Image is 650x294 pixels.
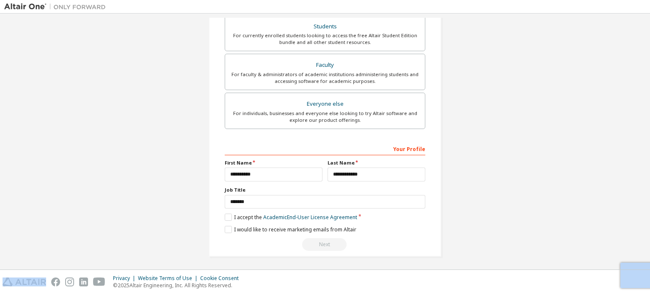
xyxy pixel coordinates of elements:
div: For currently enrolled students looking to access the free Altair Student Edition bundle and all ... [230,32,420,46]
img: instagram.svg [65,278,74,286]
img: youtube.svg [93,278,105,286]
div: You need to provide your academic email [225,238,425,251]
label: I would like to receive marketing emails from Altair [225,226,356,233]
div: Cookie Consent [200,275,244,282]
label: Job Title [225,187,425,193]
img: altair_logo.svg [3,278,46,286]
div: Website Terms of Use [138,275,200,282]
img: facebook.svg [51,278,60,286]
div: For individuals, businesses and everyone else looking to try Altair software and explore our prod... [230,110,420,124]
div: Everyone else [230,98,420,110]
div: Your Profile [225,142,425,155]
a: Academic End-User License Agreement [263,214,357,221]
img: Altair One [4,3,110,11]
div: Faculty [230,59,420,71]
div: Privacy [113,275,138,282]
div: For faculty & administrators of academic institutions administering students and accessing softwa... [230,71,420,85]
label: I accept the [225,214,357,221]
img: linkedin.svg [79,278,88,286]
div: Students [230,21,420,33]
label: Last Name [328,159,425,166]
label: First Name [225,159,322,166]
p: © 2025 Altair Engineering, Inc. All Rights Reserved. [113,282,244,289]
